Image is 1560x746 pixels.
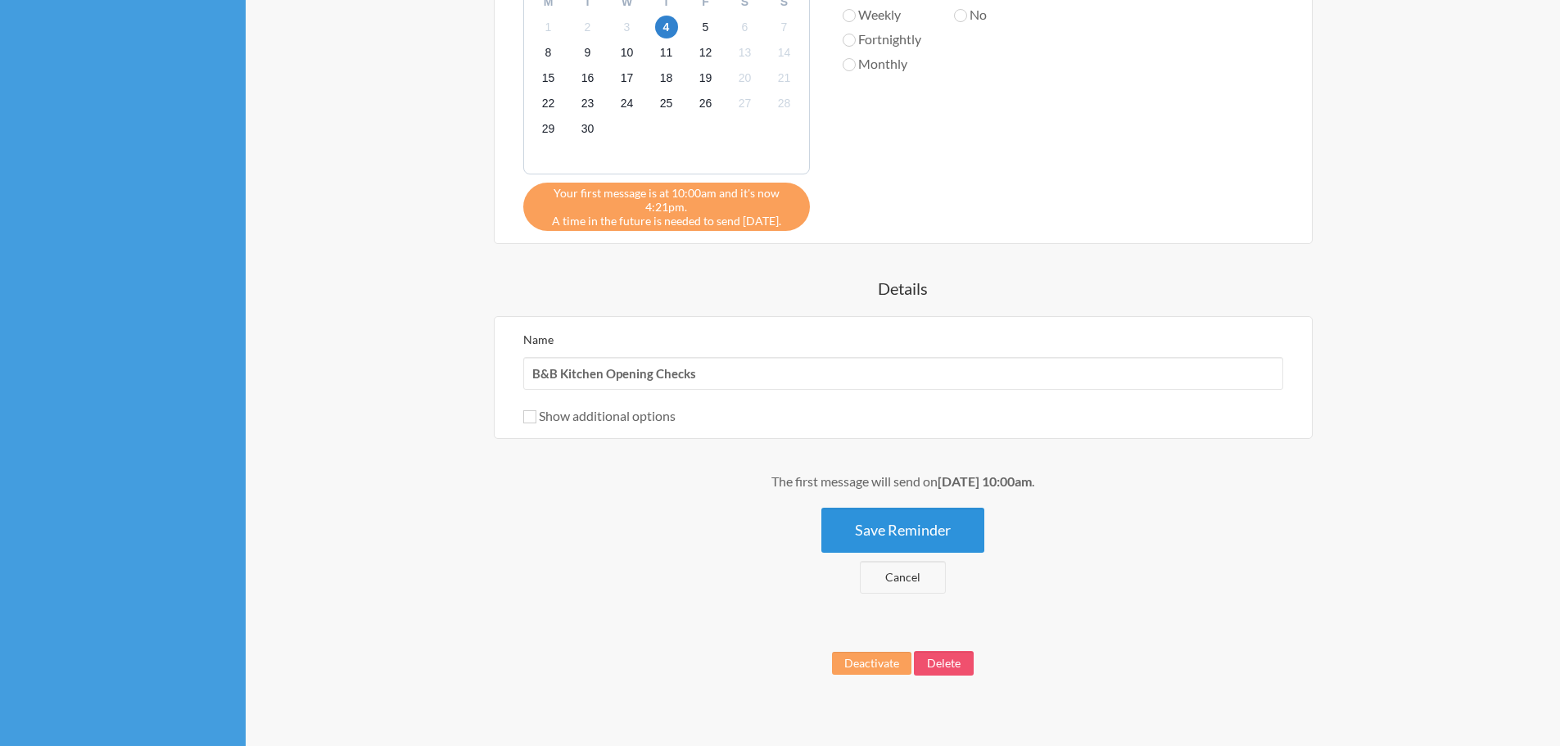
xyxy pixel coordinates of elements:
[616,93,639,115] span: Friday 24 October 2025
[821,508,984,553] button: Save Reminder
[577,118,599,141] span: Thursday 30 October 2025
[832,652,911,675] button: Deactivate
[412,277,1395,300] h4: Details
[843,9,856,22] input: Weekly
[773,16,796,38] span: Tuesday 7 October 2025
[773,41,796,64] span: Tuesday 14 October 2025
[523,357,1283,390] input: We suggest a 2 to 4 word name
[734,41,757,64] span: Monday 13 October 2025
[655,93,678,115] span: Saturday 25 October 2025
[523,183,810,231] div: A time in the future is needed to send [DATE].
[655,41,678,64] span: Saturday 11 October 2025
[537,16,560,38] span: Wednesday 1 October 2025
[536,186,798,214] span: Your first message is at 10:00am and it's now 4:21pm.
[616,41,639,64] span: Friday 10 October 2025
[734,67,757,90] span: Monday 20 October 2025
[954,5,1042,25] label: No
[843,29,921,49] label: Fortnightly
[843,58,856,71] input: Monthly
[938,473,1032,489] strong: [DATE] 10:00am
[860,561,946,594] a: Cancel
[773,93,796,115] span: Tuesday 28 October 2025
[523,410,536,423] input: Show additional options
[577,41,599,64] span: Thursday 9 October 2025
[954,9,967,22] input: No
[523,332,554,346] label: Name
[577,67,599,90] span: Thursday 16 October 2025
[412,472,1395,491] div: The first message will send on .
[914,651,974,676] button: Delete
[537,118,560,141] span: Wednesday 29 October 2025
[616,67,639,90] span: Friday 17 October 2025
[655,67,678,90] span: Saturday 18 October 2025
[537,41,560,64] span: Wednesday 8 October 2025
[843,5,921,25] label: Weekly
[734,16,757,38] span: Monday 6 October 2025
[694,67,717,90] span: Sunday 19 October 2025
[577,16,599,38] span: Thursday 2 October 2025
[694,16,717,38] span: Sunday 5 October 2025
[577,93,599,115] span: Thursday 23 October 2025
[694,41,717,64] span: Sunday 12 October 2025
[537,67,560,90] span: Wednesday 15 October 2025
[734,93,757,115] span: Monday 27 October 2025
[773,67,796,90] span: Tuesday 21 October 2025
[843,54,921,74] label: Monthly
[694,93,717,115] span: Sunday 26 October 2025
[843,34,856,47] input: Fortnightly
[537,93,560,115] span: Wednesday 22 October 2025
[655,16,678,38] span: Saturday 4 October 2025
[616,16,639,38] span: Friday 3 October 2025
[523,408,676,423] label: Show additional options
